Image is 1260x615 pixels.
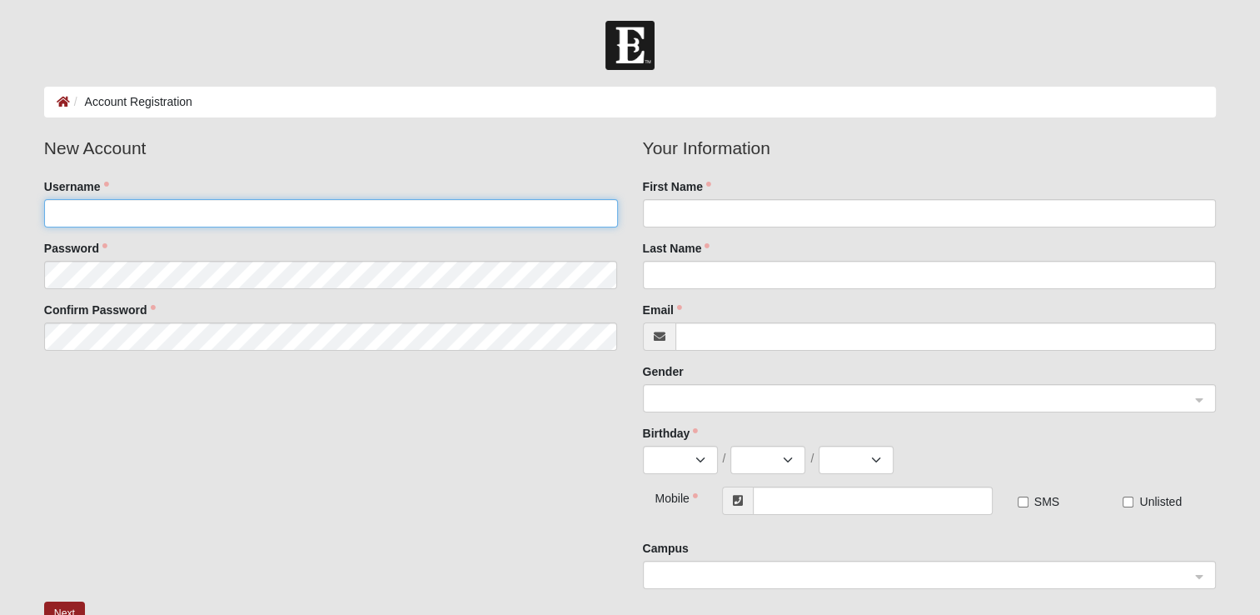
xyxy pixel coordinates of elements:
div: Mobile [643,487,690,507]
label: Email [643,302,682,318]
legend: New Account [44,135,618,162]
img: Church of Eleven22 Logo [605,21,655,70]
input: SMS [1018,497,1028,507]
label: Confirm Password [44,302,156,318]
li: Account Registration [70,93,192,111]
label: Username [44,178,109,195]
legend: Your Information [643,135,1217,162]
span: / [810,450,814,467]
label: Password [44,240,107,257]
label: Last Name [643,240,710,257]
span: SMS [1034,495,1059,508]
span: Unlisted [1139,495,1182,508]
label: Birthday [643,425,699,442]
label: Campus [643,540,689,557]
span: / [723,450,726,467]
label: First Name [643,178,711,195]
label: Gender [643,363,684,380]
input: Unlisted [1123,497,1133,507]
